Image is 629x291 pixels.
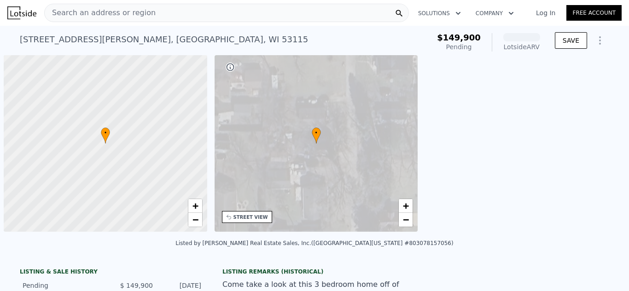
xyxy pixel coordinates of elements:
span: $149,900 [437,33,481,42]
div: [STREET_ADDRESS][PERSON_NAME] , [GEOGRAPHIC_DATA] , WI 53115 [20,33,308,46]
span: • [101,129,110,137]
img: Lotside [7,6,36,19]
div: Listed by [PERSON_NAME] Real Estate Sales, Inc. ([GEOGRAPHIC_DATA][US_STATE] #803078157056) [175,240,453,246]
a: Zoom in [188,199,202,213]
div: • [101,127,110,143]
a: Zoom in [399,199,413,213]
a: Free Account [566,5,622,21]
span: − [403,214,409,225]
span: + [192,200,198,211]
div: [DATE] [160,281,201,290]
button: Show Options [591,31,609,50]
a: Zoom out [399,213,413,227]
div: Listing Remarks (Historical) [222,268,407,275]
span: • [312,129,321,137]
span: − [192,214,198,225]
a: Zoom out [188,213,202,227]
span: + [403,200,409,211]
span: $ 149,900 [120,282,153,289]
div: Pending [23,281,105,290]
div: Lotside ARV [503,42,540,51]
div: STREET VIEW [233,214,268,221]
button: SAVE [555,32,587,49]
button: Solutions [411,5,468,22]
div: Pending [437,42,481,51]
span: Search an address or region [45,7,156,18]
button: Company [468,5,521,22]
a: Log In [525,8,566,17]
div: LISTING & SALE HISTORY [20,268,204,277]
div: • [312,127,321,143]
